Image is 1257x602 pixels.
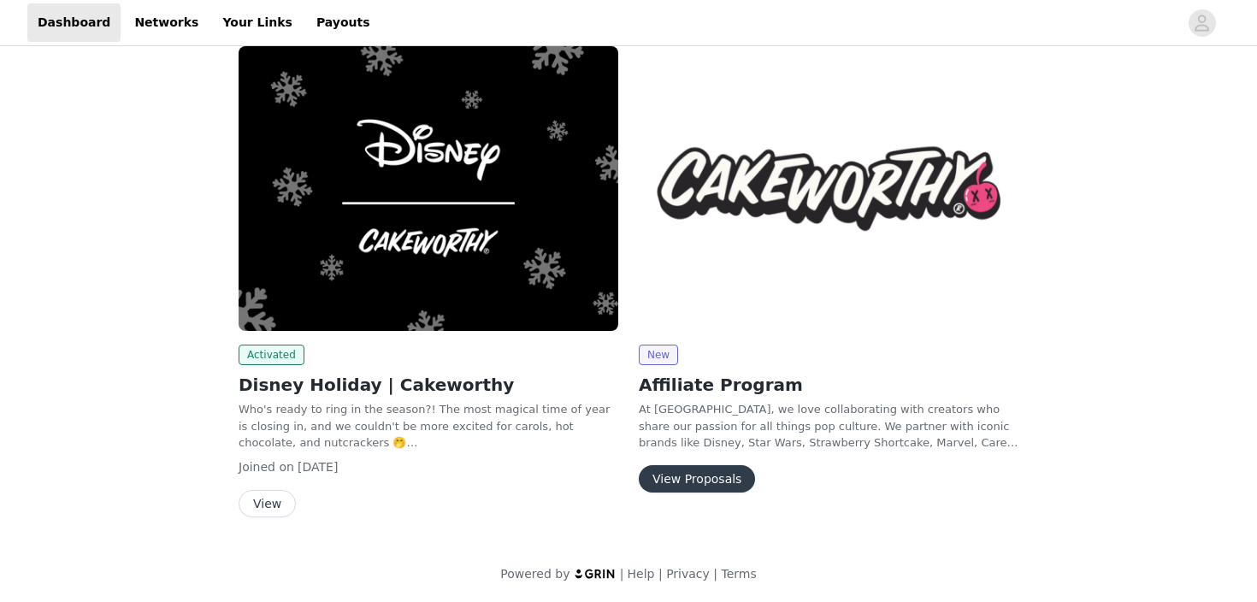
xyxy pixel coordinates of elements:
[500,567,569,581] span: Powered by
[124,3,209,42] a: Networks
[1194,9,1210,37] div: avatar
[639,46,1018,331] img: Cakeworthy
[639,401,1018,451] p: At [GEOGRAPHIC_DATA], we love collaborating with creators who share our passion for all things po...
[639,473,755,486] a: View Proposals
[239,345,304,365] span: Activated
[239,490,296,517] button: View
[639,345,678,365] span: New
[721,567,756,581] a: Terms
[239,498,296,511] a: View
[574,568,617,579] img: logo
[298,460,338,474] span: [DATE]
[239,46,618,331] img: Cakeworthy
[639,465,755,493] button: View Proposals
[628,567,655,581] a: Help
[666,567,710,581] a: Privacy
[212,3,303,42] a: Your Links
[306,3,381,42] a: Payouts
[239,460,294,474] span: Joined on
[658,567,663,581] span: |
[27,3,121,42] a: Dashboard
[639,372,1018,398] h2: Affiliate Program
[239,372,618,398] h2: Disney Holiday | Cakeworthy
[713,567,717,581] span: |
[239,401,618,451] p: Who's ready to ring in the season?! The most magical time of year is closing in, and we couldn't ...
[620,567,624,581] span: |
